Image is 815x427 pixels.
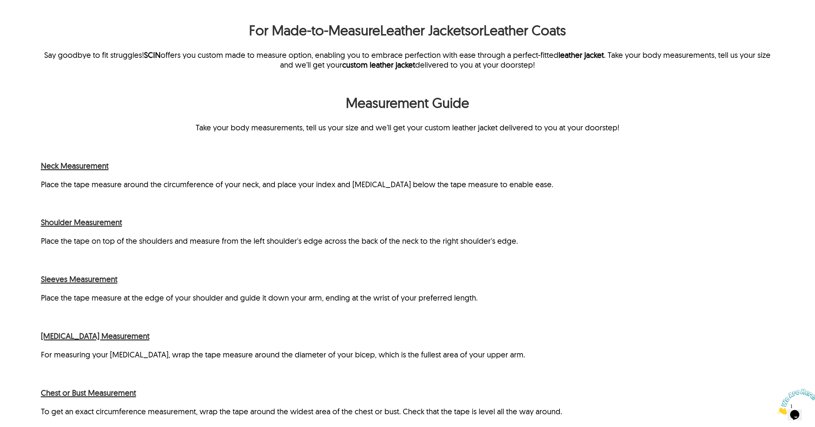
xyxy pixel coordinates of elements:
[484,22,566,39] a: Leather Coats
[41,236,774,246] p: Place the tape on top of the shoulders and measure from the left shoulder's edge across the back ...
[774,386,815,417] iframe: chat widget
[41,331,150,341] span: [MEDICAL_DATA] Measurement
[558,50,604,60] a: leather jacket
[41,388,136,398] span: Chest or Bust Measurement
[41,350,774,359] p: For measuring your [MEDICAL_DATA], wrap the tape measure around the diameter of your bicep, which...
[41,217,122,227] span: Shoulder Measurement
[144,50,161,60] a: SCIN
[41,293,774,303] p: Place the tape measure at the edge of your shoulder and guide it down your arm, ending at the wri...
[342,60,415,70] a: custom leather jacket
[380,22,471,39] a: Leather Jackets
[3,3,5,8] span: 1
[41,179,774,189] p: Place the tape measure around the circumference of your neck, and place your index and [MEDICAL_D...
[41,274,117,284] span: Sleeves Measurement
[41,123,774,132] p: Take your body measurements, tell us your size and we’ll get your custom leather jacket delivered...
[3,3,43,28] img: Chat attention grabber
[41,161,109,171] span: Neck Measurement
[41,406,774,416] p: To get an exact circumference measurement, wrap the tape around the widest area of the chest or b...
[346,94,469,111] strong: Measurement Guide
[41,22,774,42] h2: For Made-to-Measure or
[41,50,774,70] div: Say goodbye to fit struggles! offers you custom made to measure option, enabling you to embrace p...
